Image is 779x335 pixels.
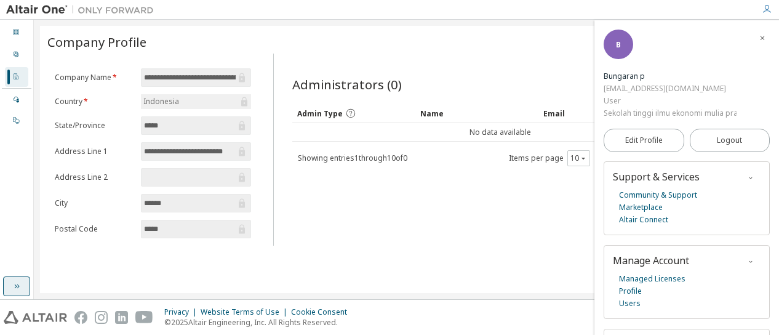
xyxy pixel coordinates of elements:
[164,317,354,328] p: © 2025 Altair Engineering, Inc. All Rights Reserved.
[201,307,291,317] div: Website Terms of Use
[420,103,533,123] div: Name
[55,147,134,156] label: Address Line 1
[619,285,642,297] a: Profile
[292,123,708,142] td: No data available
[5,111,28,131] div: On Prem
[95,311,108,324] img: instagram.svg
[604,83,737,95] div: [EMAIL_ADDRESS][DOMAIN_NAME]
[604,107,737,119] div: Sekolah tinggi ilmu ekonomi mulia pratama
[292,76,402,93] span: Administrators (0)
[74,311,87,324] img: facebook.svg
[55,172,134,182] label: Address Line 2
[4,311,67,324] img: altair_logo.svg
[604,95,737,107] div: User
[5,45,28,65] div: User Profile
[619,273,685,285] a: Managed Licenses
[619,297,641,310] a: Users
[543,103,642,123] div: Email
[616,39,621,50] span: B
[604,129,684,152] a: Edit Profile
[291,307,354,317] div: Cookie Consent
[135,311,153,324] img: youtube.svg
[55,121,134,131] label: State/Province
[141,94,251,109] div: Indonesia
[613,254,689,267] span: Manage Account
[619,189,697,201] a: Community & Support
[55,73,134,83] label: Company Name
[619,201,663,214] a: Marketplace
[717,134,742,147] span: Logout
[55,97,134,107] label: Country
[5,67,28,87] div: Company Profile
[5,23,28,42] div: Dashboard
[509,150,590,166] span: Items per page
[297,108,343,119] span: Admin Type
[625,135,663,145] span: Edit Profile
[690,129,770,152] button: Logout
[298,153,407,163] span: Showing entries 1 through 10 of 0
[164,307,201,317] div: Privacy
[47,33,146,50] span: Company Profile
[142,95,181,108] div: Indonesia
[613,170,700,184] span: Support & Services
[6,4,160,16] img: Altair One
[5,90,28,110] div: Managed
[570,153,587,163] button: 10
[55,224,134,234] label: Postal Code
[619,214,668,226] a: Altair Connect
[115,311,128,324] img: linkedin.svg
[55,198,134,208] label: City
[604,70,737,83] div: Bungaran p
